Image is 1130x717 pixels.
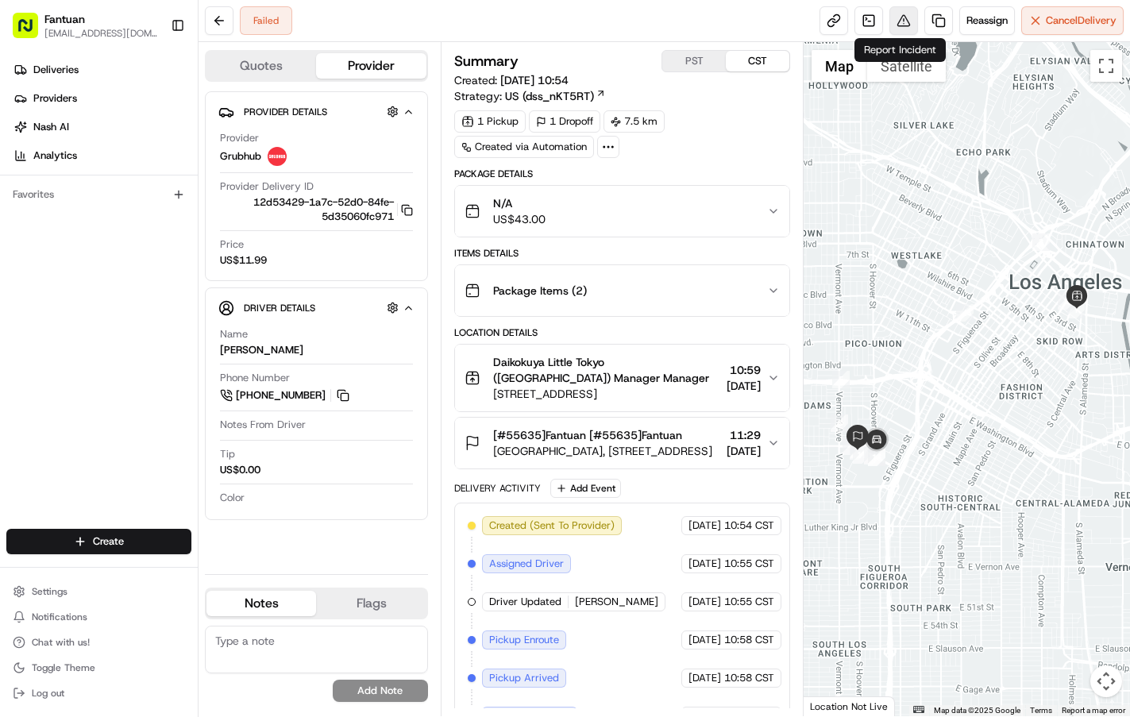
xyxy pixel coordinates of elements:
[44,27,158,40] button: [EMAIL_ADDRESS][DOMAIN_NAME]
[6,580,191,603] button: Settings
[6,529,191,554] button: Create
[33,120,69,134] span: Nash AI
[455,265,789,316] button: Package Items (2)
[32,611,87,623] span: Notifications
[489,633,559,647] span: Pickup Enroute
[726,51,789,71] button: CST
[850,442,867,460] div: 10
[454,168,790,180] div: Package Details
[32,636,90,649] span: Chat with us!
[1021,6,1124,35] button: CancelDelivery
[454,247,790,260] div: Items Details
[33,148,77,163] span: Analytics
[16,274,41,299] img: Asif Zaman Khan
[867,50,946,82] button: Show satellite imagery
[727,378,761,394] span: [DATE]
[493,443,712,459] span: [GEOGRAPHIC_DATA], [STREET_ADDRESS]
[1062,706,1125,715] a: Report a map error
[316,591,426,616] button: Flags
[132,246,137,259] span: •
[812,50,867,82] button: Show street map
[32,661,95,674] span: Toggle Theme
[220,418,306,432] span: Notes From Driver
[454,136,594,158] a: Created via Automation
[220,463,260,477] div: US$0.00
[220,343,303,357] div: [PERSON_NAME]
[16,64,289,89] p: Welcome 👋
[220,237,244,252] span: Price
[500,73,569,87] span: [DATE] 10:54
[727,427,761,443] span: 11:29
[853,446,870,464] div: 11
[727,362,761,378] span: 10:59
[489,671,559,685] span: Pickup Arrived
[864,447,881,465] div: 12
[1046,13,1117,28] span: Cancel Delivery
[236,388,326,403] span: [PHONE_NUMBER]
[16,357,29,369] div: 📗
[33,91,77,106] span: Providers
[455,345,789,411] button: Daikokuya Little Tokyo ([GEOGRAPHIC_DATA]) Manager Manager[STREET_ADDRESS]10:59[DATE]
[206,591,316,616] button: Notes
[843,438,860,455] div: 7
[206,53,316,79] button: Quotes
[688,595,721,609] span: [DATE]
[132,289,137,302] span: •
[220,253,267,268] span: US$11.99
[808,696,860,716] a: Open this area in Google Maps (opens a new window)
[662,51,726,71] button: PST
[454,88,606,104] div: Strategy:
[1032,233,1050,251] div: 3
[33,63,79,77] span: Deliveries
[220,149,261,164] span: Grubhub
[32,290,44,303] img: 1736555255976-a54dd68f-1ca7-489b-9aae-adbdc363a1c4
[6,86,198,111] a: Providers
[246,203,289,222] button: See all
[959,6,1015,35] button: Reassign
[724,633,774,647] span: 10:58 CST
[804,696,895,716] div: Location Not Live
[16,16,48,48] img: Nash
[112,393,192,406] a: Powered byPylon
[6,657,191,679] button: Toggle Theme
[575,595,658,609] span: [PERSON_NAME]
[688,518,721,533] span: [DATE]
[831,414,848,432] div: 6
[454,54,519,68] h3: Summary
[44,11,85,27] button: Fantuan
[1058,292,1075,310] div: 2
[604,110,665,133] div: 7.5 km
[1030,706,1052,715] a: Terms (opens in new tab)
[489,518,615,533] span: Created (Sent To Provider)
[244,106,327,118] span: Provider Details
[455,418,789,468] button: [#55635]Fantuan [#55635]Fantuan[GEOGRAPHIC_DATA], [STREET_ADDRESS]11:29[DATE]
[1090,665,1122,697] button: Map camera controls
[6,57,198,83] a: Deliveries
[6,143,198,168] a: Analytics
[218,98,415,125] button: Provider Details
[724,671,774,685] span: 10:58 CST
[220,195,413,224] button: 12d53429-1a7c-52d0-84fe-5d35060fc971
[220,387,352,404] a: [PHONE_NUMBER]
[724,518,774,533] span: 10:54 CST
[688,633,721,647] span: [DATE]
[454,110,526,133] div: 1 Pickup
[244,302,315,314] span: Driver Details
[1067,301,1085,318] div: 1
[6,114,198,140] a: Nash AI
[688,557,721,571] span: [DATE]
[724,595,774,609] span: 10:55 CST
[966,13,1008,28] span: Reassign
[454,326,790,339] div: Location Details
[688,671,721,685] span: [DATE]
[6,682,191,704] button: Log out
[6,6,164,44] button: Fantuan[EMAIL_ADDRESS][DOMAIN_NAME]
[220,371,290,385] span: Phone Number
[32,247,44,260] img: 1736555255976-a54dd68f-1ca7-489b-9aae-adbdc363a1c4
[16,152,44,180] img: 1736555255976-a54dd68f-1ca7-489b-9aae-adbdc363a1c4
[724,557,774,571] span: 10:55 CST
[493,354,720,386] span: Daikokuya Little Tokyo ([GEOGRAPHIC_DATA]) Manager Manager
[505,88,606,104] a: US (dss_nKT5RT)
[49,246,129,259] span: [PERSON_NAME]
